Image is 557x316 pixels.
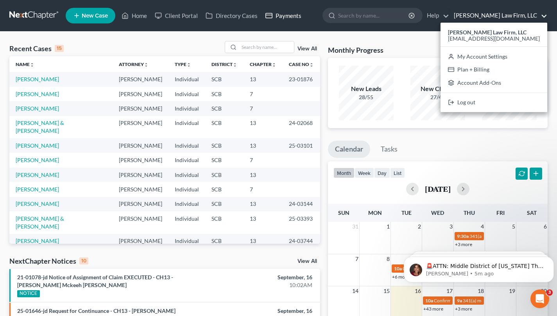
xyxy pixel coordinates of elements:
[205,72,244,86] td: SCB
[374,168,390,178] button: day
[205,116,244,138] td: SCB
[17,290,40,297] div: NOTICE
[168,72,205,86] td: Individual
[469,233,545,239] span: 341(a) meeting for [PERSON_NAME]
[328,45,383,55] h3: Monthly Progress
[113,101,168,116] td: [PERSON_NAME]
[530,289,549,308] iframe: Intercom live chat
[118,9,151,23] a: Home
[297,46,317,52] a: View All
[113,87,168,101] td: [PERSON_NAME]
[425,298,433,304] span: 10a
[113,234,168,248] td: [PERSON_NAME]
[16,91,59,97] a: [PERSON_NAME]
[457,298,462,304] span: 9a
[449,222,453,231] span: 3
[211,61,237,67] a: Districtunfold_more
[233,62,237,67] i: unfold_more
[546,289,553,296] span: 3
[339,93,394,101] div: 28/55
[401,209,412,216] span: Tue
[168,197,205,211] td: Individual
[283,72,320,86] td: 23-01876
[244,211,283,234] td: 13
[441,76,547,89] a: Account Add-Ons
[283,234,320,248] td: 24-03744
[186,62,191,67] i: unfold_more
[351,286,359,296] span: 14
[205,153,244,167] td: SCB
[527,209,537,216] span: Sat
[386,254,390,264] span: 8
[205,168,244,182] td: SCB
[16,61,34,67] a: Nameunfold_more
[244,87,283,101] td: 7
[113,72,168,86] td: [PERSON_NAME]
[144,62,149,67] i: unfold_more
[272,62,276,67] i: unfold_more
[16,215,64,230] a: [PERSON_NAME] & [PERSON_NAME]
[250,61,276,67] a: Chapterunfold_more
[17,307,176,314] a: 25-01646-jd Request for Continuance - CH13 - [PERSON_NAME]
[511,222,516,231] span: 5
[401,240,557,295] iframe: Intercom notifications message
[355,168,374,178] button: week
[410,84,465,93] div: New Clients
[480,222,485,231] span: 4
[9,44,64,53] div: Recent Cases
[441,23,547,112] div: [PERSON_NAME] Law Firm, LLC
[168,116,205,138] td: Individual
[410,93,465,101] div: 27/45
[244,116,283,138] td: 13
[244,168,283,182] td: 13
[168,101,205,116] td: Individual
[244,234,283,248] td: 13
[151,9,202,23] a: Client Portal
[55,45,64,52] div: 15
[283,138,320,153] td: 25-03101
[219,281,312,289] div: 10:02AM
[239,41,294,53] input: Search by name...
[119,61,149,67] a: Attorneyunfold_more
[168,234,205,248] td: Individual
[338,209,349,216] span: Sun
[82,13,108,19] span: New Case
[392,274,409,280] a: +6 more
[168,138,205,153] td: Individual
[205,101,244,116] td: SCB
[283,211,320,234] td: 25-03393
[113,168,168,182] td: [PERSON_NAME]
[168,211,205,234] td: Individual
[16,120,64,134] a: [PERSON_NAME] & [PERSON_NAME]
[261,9,305,23] a: Payments
[79,257,88,264] div: 10
[441,50,547,63] a: My Account Settings
[16,105,59,112] a: [PERSON_NAME]
[16,200,59,207] a: [PERSON_NAME]
[205,87,244,101] td: SCB
[205,234,244,248] td: SCB
[351,222,359,231] span: 31
[16,142,59,149] a: [PERSON_NAME]
[289,61,314,67] a: Case Nounfold_more
[244,197,283,211] td: 13
[16,237,59,244] a: [PERSON_NAME]
[423,9,449,23] a: Help
[113,138,168,153] td: [PERSON_NAME]
[168,182,205,196] td: Individual
[431,209,444,216] span: Wed
[543,222,548,231] span: 6
[244,138,283,153] td: 13
[168,153,205,167] td: Individual
[244,182,283,196] td: 7
[205,138,244,153] td: SCB
[368,209,382,216] span: Mon
[175,61,191,67] a: Typeunfold_more
[434,298,523,304] span: Confirmation Hearing for [PERSON_NAME]
[374,141,405,158] a: Tasks
[333,168,355,178] button: month
[168,168,205,182] td: Individual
